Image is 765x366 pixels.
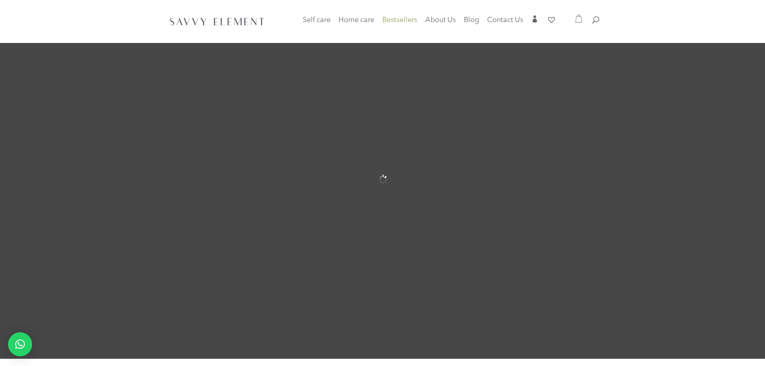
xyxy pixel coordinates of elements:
span: Self care [303,16,330,24]
a: Blog [464,17,479,29]
a: About Us [425,17,456,29]
span: Home care [339,16,374,24]
a:  [531,15,539,29]
a: Self care [303,17,330,33]
span: Bestsellers [382,16,417,24]
span:  [531,15,539,22]
a: Home care [339,17,374,33]
span: Blog [464,16,479,24]
a: Bestsellers [382,17,417,29]
img: SavvyElement [167,15,267,28]
a: Contact Us [487,17,523,29]
span: Contact Us [487,16,523,24]
span: About Us [425,16,456,24]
